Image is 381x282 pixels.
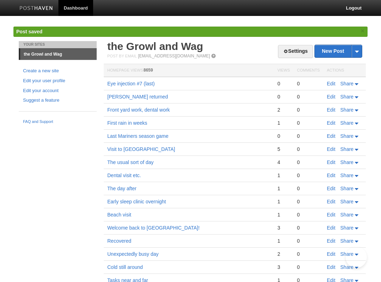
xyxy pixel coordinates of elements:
a: New Post [315,45,362,57]
a: Edit [327,81,335,86]
a: First rain in weeks [107,120,147,126]
a: Edit your user profile [23,77,92,85]
div: 1 [277,198,290,205]
a: × [359,27,366,35]
span: Share [340,94,353,100]
div: 0 [277,133,290,139]
a: Edit [327,264,335,270]
span: Share [340,264,353,270]
span: Share [340,212,353,218]
img: Posthaven-bar [19,6,53,11]
span: Post saved [16,29,42,34]
span: Share [340,186,353,191]
div: 4 [277,159,290,165]
div: 1 [277,185,290,192]
div: 0 [297,211,320,218]
a: Edit [327,159,335,165]
th: Homepage Views [104,64,274,77]
a: the Growl and Wag [20,49,97,60]
li: Your Sites [19,41,97,48]
a: Edit your account [23,87,92,95]
div: 0 [297,238,320,244]
a: Edit [327,225,335,231]
a: Edit [327,238,335,244]
span: Share [340,120,353,126]
div: 2 [277,107,290,113]
a: Unexpectedly busy day [107,251,159,257]
div: 0 [297,185,320,192]
a: Edit [327,107,335,113]
a: Edit [327,212,335,218]
a: Welcome back to [GEOGRAPHIC_DATA]! [107,225,200,231]
span: Share [340,146,353,152]
div: 0 [297,198,320,205]
a: Suggest a feature [23,97,92,104]
div: 0 [297,133,320,139]
div: 0 [297,107,320,113]
a: [PERSON_NAME] returned [107,94,168,100]
span: Share [340,238,353,244]
div: 5 [277,146,290,152]
a: Settings [278,45,313,58]
span: Share [340,159,353,165]
span: 8659 [143,68,153,73]
div: 3 [277,264,290,270]
div: 0 [297,120,320,126]
iframe: Help Scout Beacon - Open [346,247,367,268]
span: Share [340,199,353,204]
div: 0 [297,80,320,87]
a: Edit [327,173,335,178]
div: 0 [297,159,320,165]
div: 0 [297,94,320,100]
a: FAQ and Support [23,119,92,125]
div: 0 [297,264,320,270]
a: Edit [327,251,335,257]
a: Edit [327,133,335,139]
th: Views [274,64,293,77]
a: Create a new site [23,67,92,75]
a: The usual sort of day [107,159,154,165]
div: 0 [277,80,290,87]
th: Comments [294,64,323,77]
span: Share [340,107,353,113]
div: 0 [297,225,320,231]
th: Actions [323,64,366,77]
div: 1 [277,238,290,244]
a: Beach visit [107,212,131,218]
a: Edit [327,199,335,204]
a: Eye injection #7 (last) [107,81,155,86]
div: 0 [297,172,320,179]
a: Edit [327,120,335,126]
a: Last Mariners season game [107,133,169,139]
a: Recovered [107,238,131,244]
span: Share [340,173,353,178]
a: Edit [327,94,335,100]
div: 0 [277,94,290,100]
a: Dental visit etc. [107,173,141,178]
span: Share [340,251,353,257]
a: the Growl and Wag [107,40,203,52]
span: Share [340,225,353,231]
a: Cold still around [107,264,143,270]
div: 1 [277,172,290,179]
a: Visit to [GEOGRAPHIC_DATA] [107,146,175,152]
a: Edit [327,186,335,191]
a: [EMAIL_ADDRESS][DOMAIN_NAME] [138,53,210,58]
div: 2 [277,251,290,257]
span: Share [340,133,353,139]
a: Edit [327,146,335,152]
div: 0 [297,146,320,152]
span: Share [340,81,353,86]
span: Post by Email [107,54,137,58]
div: 3 [277,225,290,231]
a: Early sleep clinic overnight [107,199,166,204]
div: 1 [277,120,290,126]
a: The day after [107,186,137,191]
div: 1 [277,211,290,218]
div: 0 [297,251,320,257]
a: Front yard work, dental work [107,107,170,113]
